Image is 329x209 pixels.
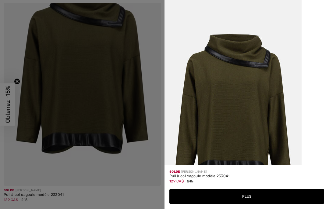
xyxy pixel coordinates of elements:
div: Pull à col cagoule modèle 233041 [169,174,324,178]
button: Plus [169,189,324,204]
span: Aide [14,4,26,10]
span: 129 CA$ [169,179,184,183]
span: 215 [187,179,193,183]
span: Solde [169,170,180,174]
div: [PERSON_NAME] [169,170,324,174]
